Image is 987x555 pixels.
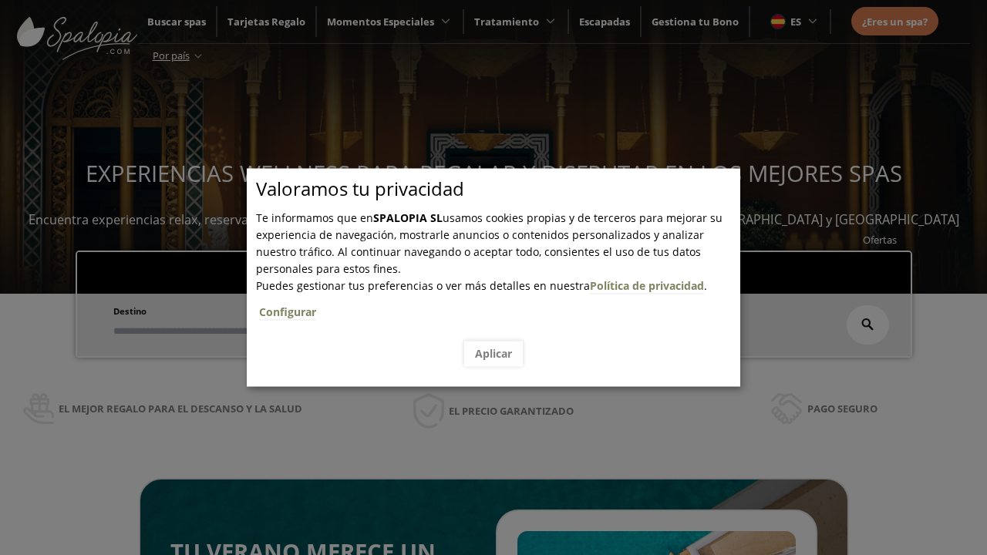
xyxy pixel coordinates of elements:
[256,278,590,293] span: Puedes gestionar tus preferencias o ver más detalles en nuestra
[373,210,443,225] b: SPALOPIA SL
[256,180,740,197] p: Valoramos tu privacidad
[590,278,704,294] a: Política de privacidad
[464,341,523,366] button: Aplicar
[256,210,723,276] span: Te informamos que en usamos cookies propias y de terceros para mejorar su experiencia de navegaci...
[259,304,316,320] a: Configurar
[256,278,740,330] span: .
